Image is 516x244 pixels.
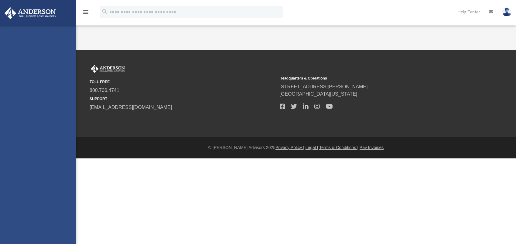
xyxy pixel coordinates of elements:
small: TOLL FREE [90,79,275,85]
div: © [PERSON_NAME] Advisors 2025 [76,144,516,151]
a: Privacy Policy | [275,145,304,150]
a: menu [82,12,89,16]
img: User Pic [502,8,511,16]
a: Pay Invoices [360,145,384,150]
a: Legal | [306,145,318,150]
i: search [101,8,108,15]
img: Anderson Advisors Platinum Portal [3,7,58,19]
a: 800.706.4741 [90,88,119,93]
a: Terms & Conditions | [319,145,358,150]
small: Headquarters & Operations [280,76,466,81]
i: menu [82,8,89,16]
small: SUPPORT [90,96,275,102]
img: Anderson Advisors Platinum Portal [90,65,126,73]
a: [EMAIL_ADDRESS][DOMAIN_NAME] [90,105,172,110]
a: [STREET_ADDRESS][PERSON_NAME] [280,84,368,89]
a: [GEOGRAPHIC_DATA][US_STATE] [280,91,357,97]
